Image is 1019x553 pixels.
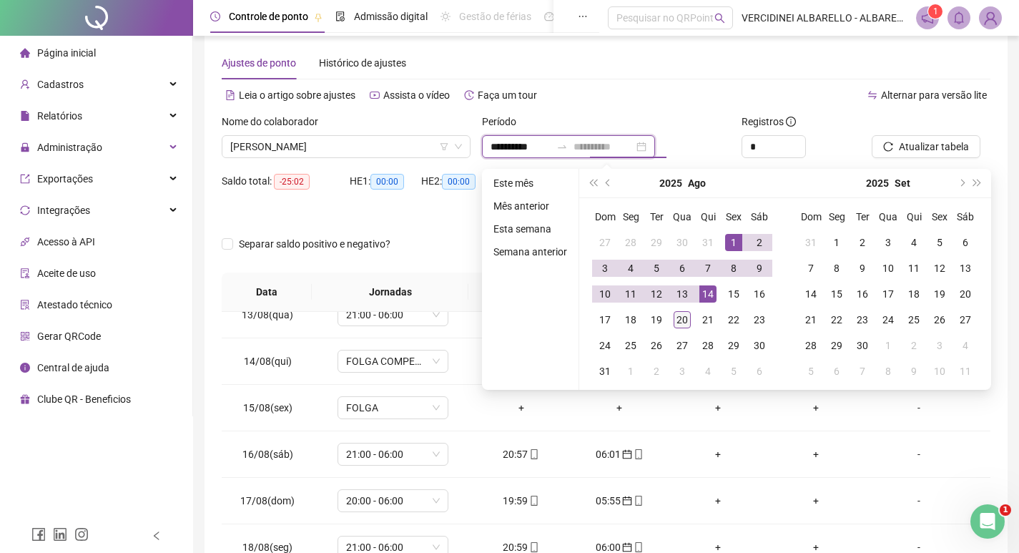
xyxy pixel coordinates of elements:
[20,111,30,121] span: file
[596,363,614,380] div: 31
[680,446,756,462] div: +
[747,255,772,281] td: 2025-08-09
[725,311,742,328] div: 22
[648,363,665,380] div: 2
[622,260,639,277] div: 4
[442,174,476,190] span: 00:00
[585,169,601,197] button: super-prev-year
[230,136,462,157] span: CAIO MIGUEL RODRIGUES DOS SANTOS
[644,204,669,230] th: Ter
[875,255,901,281] td: 2025-09-10
[20,300,30,310] span: solution
[854,234,871,251] div: 2
[721,281,747,307] td: 2025-08-15
[20,394,30,404] span: gift
[621,496,632,506] span: calendar
[222,57,296,69] span: Ajustes de ponto
[528,496,539,506] span: mobile
[592,307,618,333] td: 2025-08-17
[877,493,961,509] div: -
[952,255,978,281] td: 2025-09-13
[779,493,855,509] div: +
[695,255,721,281] td: 2025-08-07
[695,307,721,333] td: 2025-08-21
[850,230,875,255] td: 2025-09-02
[464,90,474,100] span: history
[581,400,657,416] div: +
[622,363,639,380] div: 1
[592,230,618,255] td: 2025-07-27
[674,363,691,380] div: 3
[674,285,691,303] div: 13
[312,273,468,312] th: Jornadas
[721,333,747,358] td: 2025-08-29
[798,358,824,384] td: 2025-10-05
[931,234,948,251] div: 5
[346,397,440,419] span: FOLGA
[618,333,644,358] td: 2025-08-25
[222,114,328,129] label: Nome do colaborador
[421,173,493,190] div: HE 2:
[970,504,1005,539] iframe: Intercom live chat
[875,230,901,255] td: 2025-09-03
[751,260,768,277] div: 9
[225,90,235,100] span: file-text
[383,89,450,101] span: Assista o vídeo
[680,493,756,509] div: +
[931,363,948,380] div: 10
[592,333,618,358] td: 2025-08-24
[931,337,948,354] div: 3
[648,260,665,277] div: 5
[680,400,756,416] div: +
[931,260,948,277] div: 12
[674,311,691,328] div: 20
[581,493,657,509] div: 05:55
[669,333,695,358] td: 2025-08-27
[927,333,952,358] td: 2025-10-03
[880,337,897,354] div: 1
[798,255,824,281] td: 2025-09-07
[901,255,927,281] td: 2025-09-11
[824,230,850,255] td: 2025-09-01
[802,234,819,251] div: 31
[648,311,665,328] div: 19
[622,337,639,354] div: 25
[319,57,406,69] span: Histórico de ajustes
[644,358,669,384] td: 2025-09-02
[233,236,396,252] span: Separar saldo positivo e negativo?
[747,230,772,255] td: 2025-08-02
[440,142,448,151] span: filter
[695,281,721,307] td: 2025-08-14
[596,285,614,303] div: 10
[901,333,927,358] td: 2025-10-02
[779,400,855,416] div: +
[931,285,948,303] div: 19
[596,337,614,354] div: 24
[751,285,768,303] div: 16
[346,304,440,326] span: 21:00 - 06:00
[648,285,665,303] div: 12
[952,333,978,358] td: 2025-10-04
[669,307,695,333] td: 2025-08-20
[952,230,978,255] td: 2025-09-06
[957,363,974,380] div: 11
[478,89,537,101] span: Faça um tour
[659,169,682,197] button: year panel
[875,333,901,358] td: 2025-10-01
[721,255,747,281] td: 2025-08-08
[747,281,772,307] td: 2025-08-16
[468,273,566,312] th: Entrada 1
[20,142,30,152] span: lock
[37,47,96,59] span: Página inicial
[222,173,350,190] div: Saldo total:
[850,255,875,281] td: 2025-09-09
[596,311,614,328] div: 17
[854,311,871,328] div: 23
[880,260,897,277] div: 10
[905,311,922,328] div: 25
[824,333,850,358] td: 2025-09-29
[242,309,293,320] span: 13/08(qua)
[880,311,897,328] div: 24
[488,197,573,215] li: Mês anterior
[747,204,772,230] th: Sáb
